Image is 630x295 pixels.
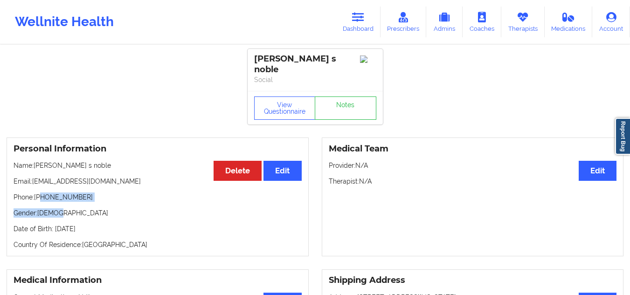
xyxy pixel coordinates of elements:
[426,7,463,37] a: Admins
[360,55,376,63] img: Image%2Fplaceholer-image.png
[381,7,427,37] a: Prescribers
[214,161,262,181] button: Delete
[14,208,302,218] p: Gender: [DEMOGRAPHIC_DATA]
[329,177,617,186] p: Therapist: N/A
[315,96,376,120] a: Notes
[14,240,302,249] p: Country Of Residence: [GEOGRAPHIC_DATA]
[463,7,501,37] a: Coaches
[336,7,381,37] a: Dashboard
[254,54,376,75] div: [PERSON_NAME] s noble
[14,161,302,170] p: Name: [PERSON_NAME] s noble
[592,7,630,37] a: Account
[14,144,302,154] h3: Personal Information
[329,144,617,154] h3: Medical Team
[545,7,593,37] a: Medications
[14,192,302,202] p: Phone: [PHONE_NUMBER]
[329,275,617,286] h3: Shipping Address
[14,275,302,286] h3: Medical Information
[263,161,301,181] button: Edit
[579,161,616,181] button: Edit
[501,7,545,37] a: Therapists
[14,177,302,186] p: Email: [EMAIL_ADDRESS][DOMAIN_NAME]
[254,75,376,84] p: Social
[329,161,617,170] p: Provider: N/A
[14,224,302,233] p: Date of Birth: [DATE]
[254,96,316,120] button: View Questionnaire
[615,118,630,155] a: Report Bug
